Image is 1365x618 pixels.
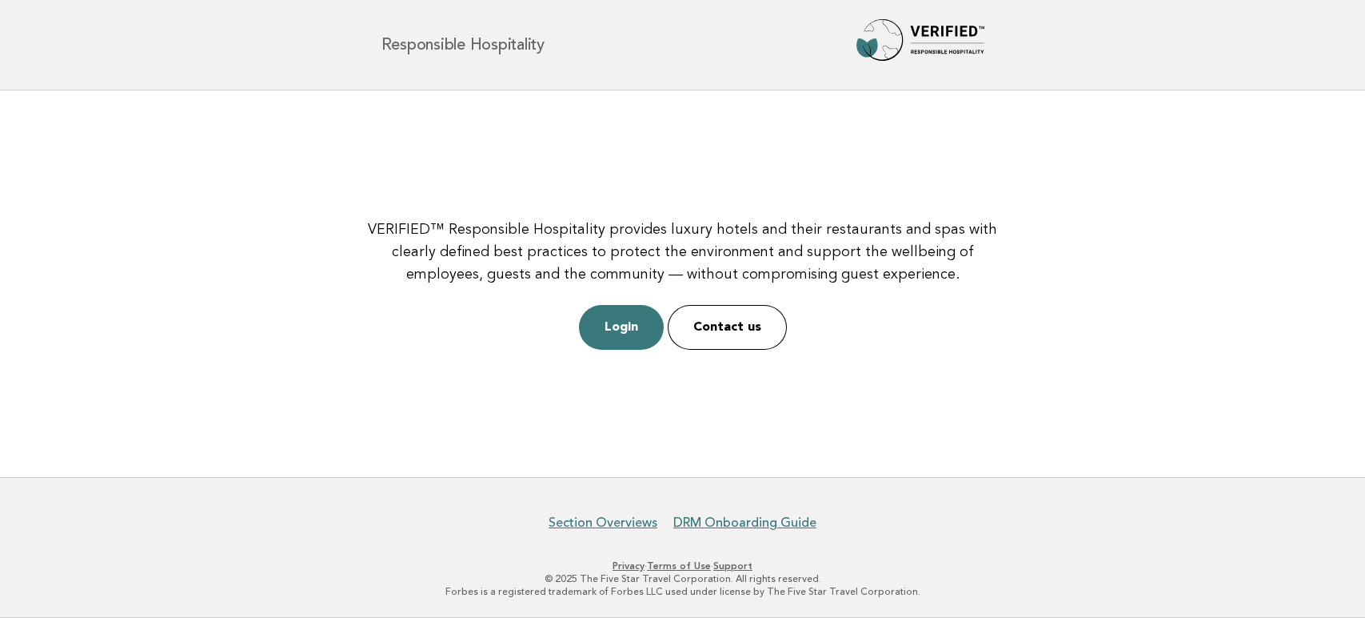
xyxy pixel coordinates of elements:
[668,305,787,350] a: Contact us
[194,560,1172,572] p: · ·
[856,19,984,70] img: Forbes Travel Guide
[194,585,1172,598] p: Forbes is a registered trademark of Forbes LLC used under license by The Five Star Travel Corpora...
[647,560,711,572] a: Terms of Use
[673,515,816,531] a: DRM Onboarding Guide
[381,37,545,53] h1: Responsible Hospitality
[361,219,1005,286] p: VERIFIED™ Responsible Hospitality provides luxury hotels and their restaurants and spas with clea...
[549,515,657,531] a: Section Overviews
[194,572,1172,585] p: © 2025 The Five Star Travel Corporation. All rights reserved.
[713,560,752,572] a: Support
[579,305,664,350] a: Login
[613,560,645,572] a: Privacy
